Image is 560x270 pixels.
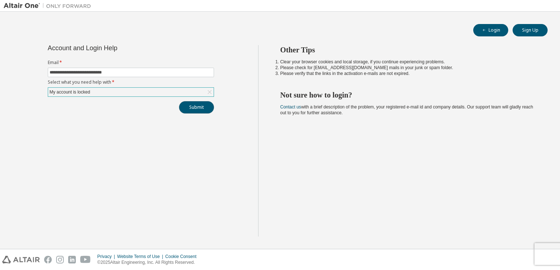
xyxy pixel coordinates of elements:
[80,256,91,263] img: youtube.svg
[280,90,535,100] h2: Not sure how to login?
[48,79,214,85] label: Select what you need help with
[48,45,181,51] div: Account and Login Help
[280,45,535,55] h2: Other Tips
[513,24,548,36] button: Sign Up
[56,256,64,263] img: instagram.svg
[48,88,214,96] div: My account is locked
[280,71,535,76] li: Please verify that the links in the activation e-mails are not expired.
[44,256,52,263] img: facebook.svg
[117,254,165,259] div: Website Terms of Use
[48,60,214,65] label: Email
[97,254,117,259] div: Privacy
[280,104,533,115] span: with a brief description of the problem, your registered e-mail id and company details. Our suppo...
[280,59,535,65] li: Clear your browser cookies and local storage, if you continue experiencing problems.
[68,256,76,263] img: linkedin.svg
[165,254,201,259] div: Cookie Consent
[473,24,508,36] button: Login
[280,65,535,71] li: Please check for [EMAIL_ADDRESS][DOMAIN_NAME] mails in your junk or spam folder.
[4,2,95,9] img: Altair One
[97,259,201,266] p: © 2025 Altair Engineering, Inc. All Rights Reserved.
[2,256,40,263] img: altair_logo.svg
[280,104,301,110] a: Contact us
[48,88,91,96] div: My account is locked
[179,101,214,114] button: Submit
